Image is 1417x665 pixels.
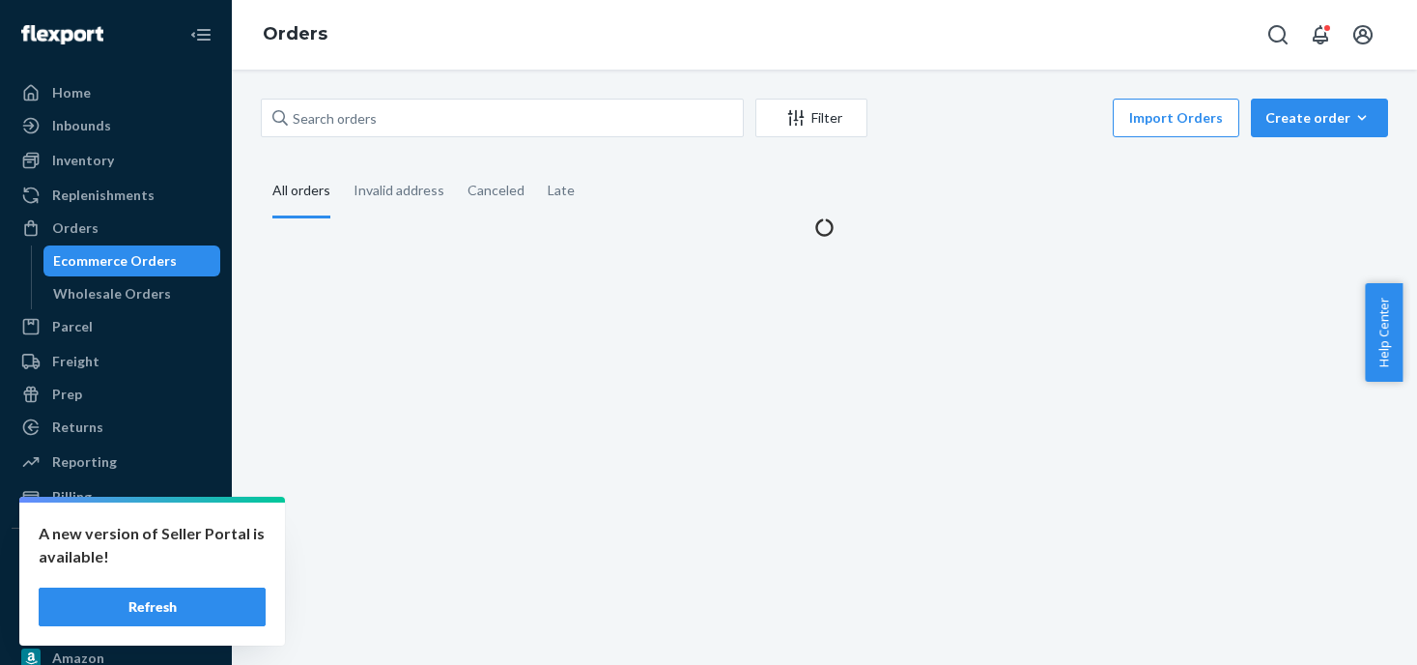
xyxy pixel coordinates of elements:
[52,317,93,336] div: Parcel
[53,284,171,304] div: Wholesale Orders
[12,610,220,641] a: Google
[12,346,220,377] a: Freight
[1259,15,1297,54] button: Open Search Box
[52,186,155,205] div: Replenishments
[272,165,330,218] div: All orders
[12,145,220,176] a: Inventory
[53,251,177,271] div: Ecommerce Orders
[21,25,103,44] img: Flexport logo
[12,110,220,141] a: Inbounds
[43,278,221,309] a: Wholesale Orders
[468,165,524,216] div: Canceled
[12,577,220,608] a: BigCommerce
[12,180,220,211] a: Replenishments
[52,116,111,135] div: Inbounds
[755,99,867,137] button: Filter
[354,165,444,216] div: Invalid address
[52,452,117,472] div: Reporting
[247,7,343,63] ol: breadcrumbs
[548,165,575,216] div: Late
[39,522,266,568] p: A new version of Seller Portal is available!
[1265,108,1374,128] div: Create order
[52,218,99,238] div: Orders
[52,487,92,506] div: Billing
[182,15,220,54] button: Close Navigation
[12,311,220,342] a: Parcel
[1365,283,1403,382] button: Help Center
[52,352,99,371] div: Freight
[263,23,327,44] a: Orders
[52,151,114,170] div: Inventory
[1301,15,1340,54] button: Open notifications
[12,544,220,575] button: Integrations
[52,418,103,437] div: Returns
[1344,15,1382,54] button: Open account menu
[12,379,220,410] a: Prep
[1113,99,1239,137] button: Import Orders
[12,77,220,108] a: Home
[39,588,266,626] button: Refresh
[1251,99,1388,137] button: Create order
[52,83,91,102] div: Home
[12,447,220,477] a: Reporting
[12,481,220,512] a: Billing
[756,108,866,128] div: Filter
[261,99,744,137] input: Search orders
[52,385,82,404] div: Prep
[12,412,220,443] a: Returns
[12,213,220,244] a: Orders
[43,246,221,276] a: Ecommerce Orders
